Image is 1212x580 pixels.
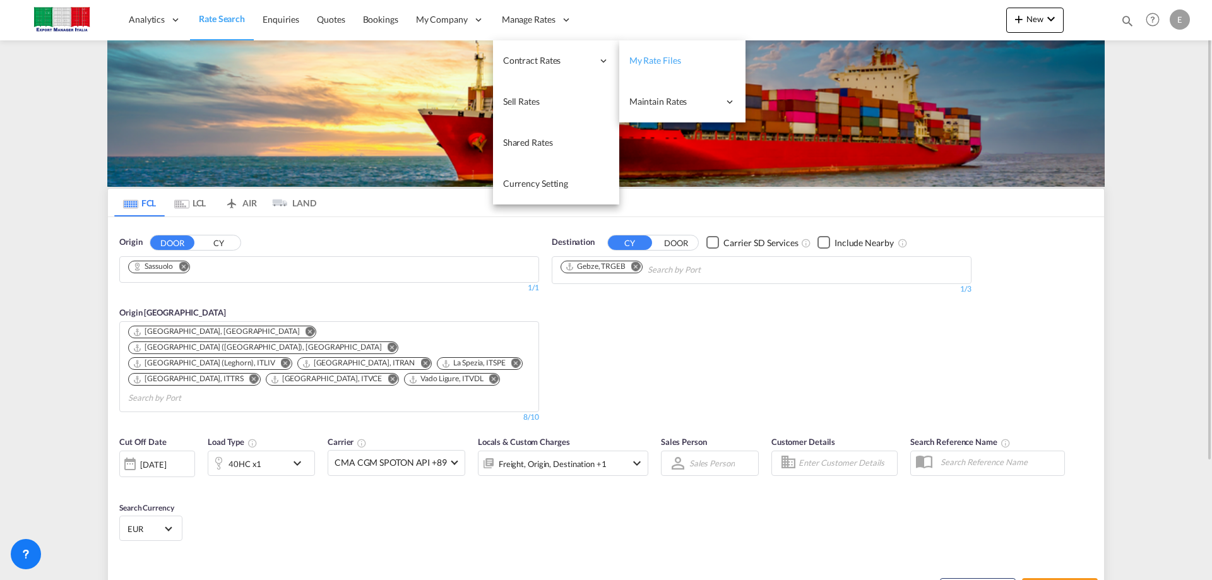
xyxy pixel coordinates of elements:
div: [DATE] [140,459,166,470]
span: Search Currency [119,503,174,512]
div: Press delete to remove this chip. [133,358,278,369]
span: My Company [416,13,468,26]
span: Customer Details [771,437,835,447]
span: Currency Setting [503,178,568,189]
div: 40HC x1 [229,455,261,473]
md-tab-item: AIR [215,189,266,216]
img: 51022700b14f11efa3148557e262d94e.jpg [19,6,104,34]
span: My Rate Files [629,55,681,66]
md-chips-wrap: Chips container. Use arrow keys to select chips. [559,257,773,280]
span: Cut Off Date [119,437,167,447]
span: Destination [552,236,595,249]
input: Search Reference Name [934,453,1064,471]
div: Press delete to remove this chip. [565,261,628,272]
span: Sell Rates [503,96,540,107]
div: Include Nearby [835,237,894,249]
span: Sales Person [661,437,707,447]
md-select: Select Currency: € EUREuro [126,519,175,538]
button: Remove [241,374,260,386]
div: Trieste, ITTRS [133,374,244,384]
input: Search by Port [128,388,248,408]
md-pagination-wrapper: Use the left and right arrow keys to navigate between tabs [114,189,316,216]
div: [DATE] [119,451,195,477]
div: E [1170,9,1190,30]
div: Press delete to remove this chip. [408,374,485,384]
span: Locals & Custom Charges [478,437,570,447]
span: Origin [119,236,142,249]
button: Remove [379,342,398,355]
div: Genova (Genoa), ITGOA [133,342,381,353]
button: Remove [297,326,316,339]
div: Ravenna, ITRAN [302,358,415,369]
div: icon-magnify [1120,14,1134,33]
div: Venezia, ITVCE [270,374,383,384]
div: Freight Origin Destination Factory Stuffing [499,455,607,473]
a: Currency Setting [493,163,619,204]
div: Maintain Rates [619,81,746,122]
button: CY [196,235,241,250]
input: Chips input. [648,260,768,280]
button: Remove [273,358,292,370]
div: 8/10 [523,412,539,423]
span: Rate Search [199,13,245,24]
a: My Rate Files [619,40,746,81]
div: Vado Ligure, ITVDL [408,374,483,384]
div: Press delete to remove this chip. [133,374,246,384]
div: Press delete to remove this chip. [270,374,385,384]
md-icon: icon-information-outline [247,438,258,448]
md-checkbox: Checkbox No Ink [817,236,894,249]
button: Remove [170,261,189,274]
span: Enquiries [263,14,299,25]
md-checkbox: Checkbox No Ink [706,236,799,249]
span: Manage Rates [502,13,555,26]
md-icon: The selected Trucker/Carrierwill be displayed in the rate results If the rates are from another f... [357,438,367,448]
div: Gebze, TRGEB [565,261,626,272]
img: LCL+%26+FCL+BACKGROUND.png [107,40,1105,187]
div: Press delete to remove this chip. [302,358,418,369]
span: Maintain Rates [629,95,719,108]
button: DOOR [150,235,194,250]
div: Press delete to remove this chip. [133,326,302,337]
button: icon-plus 400-fgNewicon-chevron-down [1006,8,1064,33]
span: New [1011,14,1059,24]
span: Load Type [208,437,258,447]
md-icon: icon-chevron-down [1043,11,1059,27]
div: Freight Origin Destination Factory Stuffingicon-chevron-down [478,451,648,476]
md-chips-wrap: Chips container. Use arrow keys to select chips. [126,322,532,408]
div: Livorno (Leghorn), ITLIV [133,358,275,369]
md-select: Sales Person [688,454,736,472]
div: 1/1 [119,283,539,293]
button: Remove [412,358,431,370]
md-tab-item: LAND [266,189,316,216]
div: Ancona, ITAOI [133,326,299,337]
span: Contract Rates [503,54,593,67]
span: Analytics [129,13,165,26]
span: Origin [GEOGRAPHIC_DATA] [119,307,226,317]
input: Enter Customer Details [799,454,893,473]
div: Sassuolo [133,261,173,272]
div: Contract Rates [493,40,619,81]
a: Shared Rates [493,122,619,163]
md-tab-item: FCL [114,189,165,216]
md-icon: Your search will be saved by the below given name [1001,438,1011,448]
div: 40HC x1icon-chevron-down [208,451,315,476]
div: La Spezia, ITSPE [441,358,505,369]
span: CMA CGM SPOTON API +89 [335,456,447,469]
span: Carrier [328,437,367,447]
div: Carrier SD Services [723,237,799,249]
span: Bookings [363,14,398,25]
button: CY [608,235,652,250]
button: Remove [480,374,499,386]
md-icon: Unchecked: Ignores neighbouring ports when fetching rates.Checked : Includes neighbouring ports w... [898,238,908,248]
md-icon: icon-airplane [224,196,239,205]
md-icon: Unchecked: Search for CY (Container Yard) services for all selected carriers.Checked : Search for... [801,238,811,248]
span: Shared Rates [503,137,553,148]
button: Remove [379,374,398,386]
div: Press delete to remove this chip. [441,358,508,369]
span: Help [1142,9,1163,30]
md-icon: icon-chevron-down [290,456,311,471]
a: Sell Rates [493,81,619,122]
md-icon: icon-chevron-down [629,456,645,471]
div: Press delete to remove this chip. [133,261,175,272]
